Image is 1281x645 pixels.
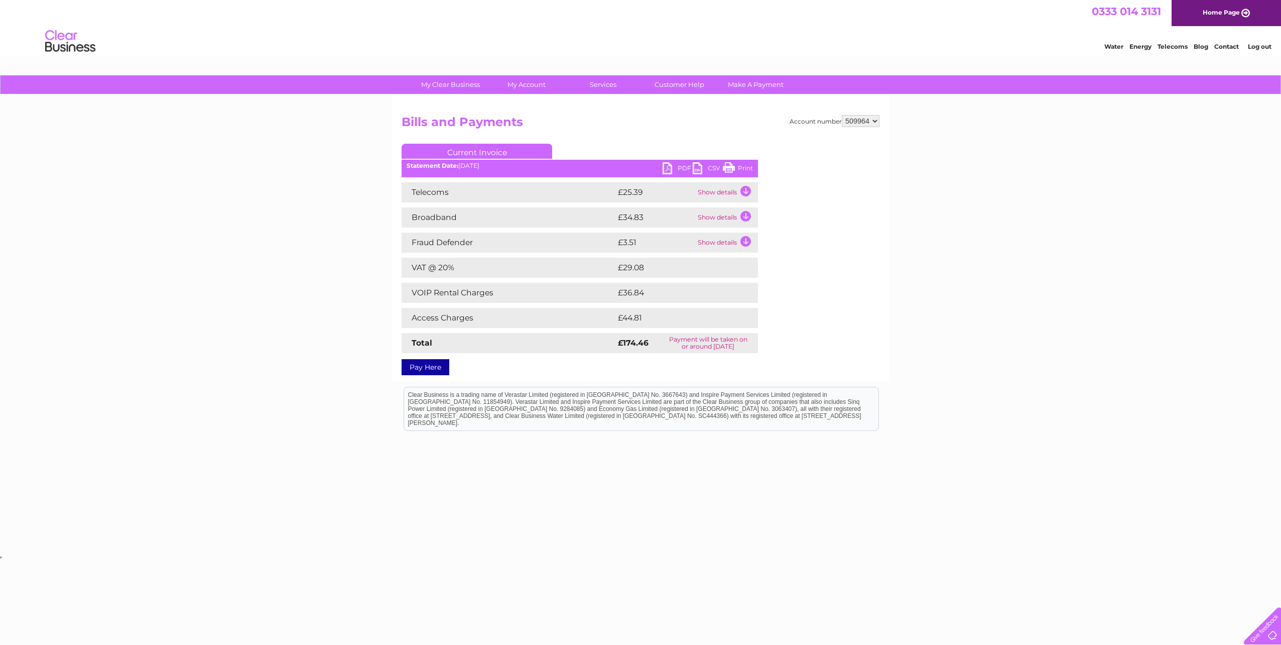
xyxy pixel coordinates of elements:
a: Blog [1194,43,1208,50]
td: £29.08 [615,258,738,278]
td: Show details [695,207,758,228]
a: My Clear Business [409,75,492,94]
div: [DATE] [402,162,758,169]
a: Services [562,75,645,94]
h2: Bills and Payments [402,115,879,134]
div: Clear Business is a trading name of Verastar Limited (registered in [GEOGRAPHIC_DATA] No. 3667643... [404,6,878,49]
a: My Account [485,75,568,94]
td: £3.51 [615,233,695,253]
a: Customer Help [638,75,721,94]
td: Access Charges [402,308,615,328]
td: Show details [695,182,758,202]
strong: £174.46 [618,338,649,348]
b: Statement Date: [407,162,458,169]
a: CSV [693,162,723,177]
td: Broadband [402,207,615,228]
td: £25.39 [615,182,695,202]
td: VAT @ 20% [402,258,615,278]
a: Contact [1214,43,1239,50]
a: Make A Payment [714,75,797,94]
td: Show details [695,233,758,253]
a: Current Invoice [402,144,552,159]
a: Energy [1129,43,1151,50]
a: Pay Here [402,359,449,375]
a: Print [723,162,753,177]
a: Telecoms [1158,43,1188,50]
img: logo.png [45,26,96,57]
td: Fraud Defender [402,233,615,253]
div: Account number [790,115,879,127]
a: Water [1104,43,1123,50]
a: PDF [663,162,693,177]
td: £44.81 [615,308,737,328]
a: 0333 014 3131 [1092,5,1161,18]
td: Payment will be taken on or around [DATE] [658,333,758,353]
td: Telecoms [402,182,615,202]
td: £34.83 [615,207,695,228]
a: Log out [1248,43,1271,50]
strong: Total [412,338,432,348]
td: £36.84 [615,283,738,303]
td: VOIP Rental Charges [402,283,615,303]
